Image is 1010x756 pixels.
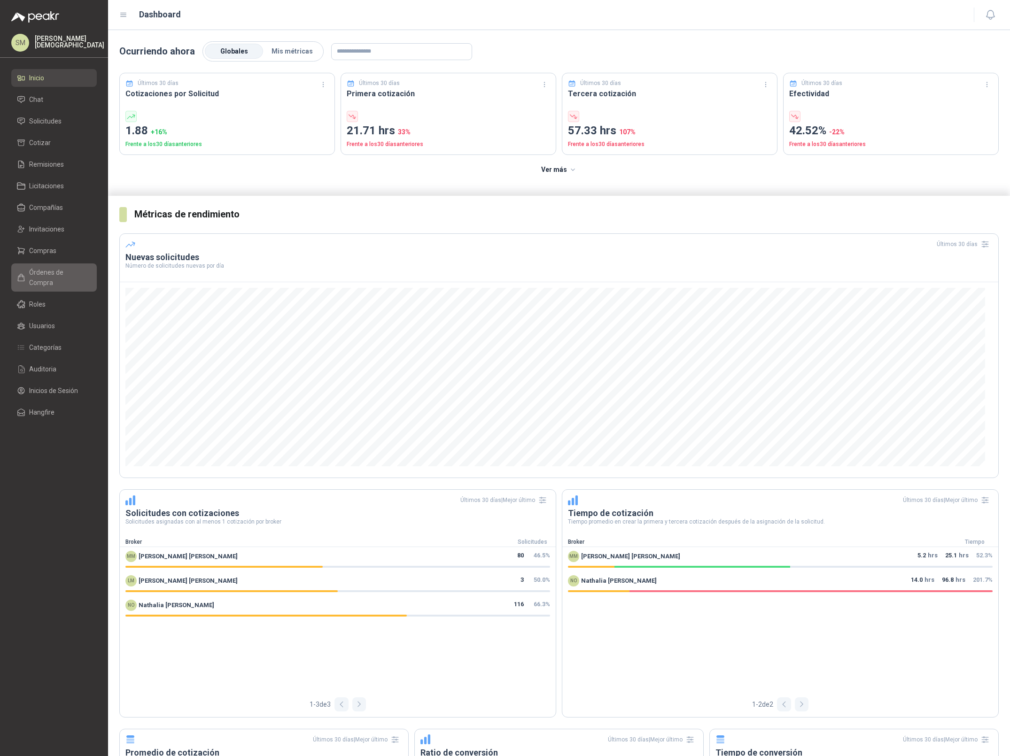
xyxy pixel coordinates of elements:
div: LM [125,575,137,586]
div: Solicitudes [509,538,556,547]
a: Remisiones [11,155,97,173]
a: Invitaciones [11,220,97,238]
p: 57.33 hrs [568,122,771,140]
p: [PERSON_NAME] [DEMOGRAPHIC_DATA] [35,35,104,48]
span: Solicitudes [29,116,62,126]
span: Usuarios [29,321,55,331]
a: Usuarios [11,317,97,335]
span: 201.7 % [973,576,993,583]
a: Solicitudes [11,112,97,130]
h3: Tiempo de cotización [568,508,993,519]
div: Últimos 30 días [937,237,993,252]
span: 25.1 [945,551,957,562]
a: Auditoria [11,360,97,378]
span: [PERSON_NAME] [PERSON_NAME] [139,576,238,586]
span: Inicios de Sesión [29,386,78,396]
p: Últimos 30 días [359,79,400,88]
p: Frente a los 30 días anteriores [789,140,993,149]
h3: Cotizaciones por Solicitud [125,88,329,100]
div: Últimos 30 días | Mejor último [608,732,698,747]
p: Últimos 30 días [138,79,179,88]
p: Frente a los 30 días anteriores [347,140,550,149]
a: Órdenes de Compra [11,263,97,292]
p: Frente a los 30 días anteriores [125,140,329,149]
h3: Primera cotización [347,88,550,100]
img: Logo peakr [11,11,59,23]
div: SM [11,34,29,52]
span: Órdenes de Compra [29,267,88,288]
a: Licitaciones [11,177,97,195]
span: 80 [517,551,524,562]
p: 21.71 hrs [347,122,550,140]
div: Últimos 30 días | Mejor último [313,732,403,747]
p: hrs [942,575,965,586]
a: Compañías [11,199,97,216]
span: 116 [514,600,524,611]
a: Inicios de Sesión [11,382,97,400]
p: Solicitudes asignadas con al menos 1 cotización por broker [125,519,550,525]
h3: Tercera cotización [568,88,771,100]
h3: Solicitudes con cotizaciones [125,508,550,519]
span: Chat [29,94,43,105]
span: Compañías [29,202,63,213]
div: NO [125,600,137,611]
span: [PERSON_NAME] [PERSON_NAME] [581,552,680,561]
span: Licitaciones [29,181,64,191]
p: Número de solicitudes nuevas por día [125,263,993,269]
span: 1 - 2 de 2 [752,699,773,710]
div: Broker [562,538,951,547]
div: MM [568,551,579,562]
span: Invitaciones [29,224,64,234]
p: Últimos 30 días [580,79,621,88]
span: Compras [29,246,56,256]
p: 1.88 [125,122,329,140]
div: Últimos 30 días | Mejor último [903,493,993,508]
span: Nathalia [PERSON_NAME] [581,576,657,586]
span: Auditoria [29,364,56,374]
a: Roles [11,295,97,313]
p: hrs [945,551,969,562]
h3: Nuevas solicitudes [125,252,993,263]
span: 1 - 3 de 3 [310,699,331,710]
span: 66.3 % [534,601,550,608]
p: hrs [917,551,938,562]
span: Cotizar [29,138,51,148]
div: NO [568,575,579,586]
span: 5.2 [917,551,926,562]
a: Inicio [11,69,97,87]
p: Últimos 30 días [801,79,842,88]
div: Tiempo [951,538,998,547]
h1: Dashboard [139,8,181,21]
div: Últimos 30 días | Mejor último [903,732,993,747]
span: Remisiones [29,159,64,170]
span: + 16 % [151,128,167,136]
span: [PERSON_NAME] [PERSON_NAME] [139,552,238,561]
button: Ver más [536,161,583,179]
a: Chat [11,91,97,108]
a: Cotizar [11,134,97,152]
p: hrs [911,575,934,586]
span: Hangfire [29,407,54,417]
div: MM [125,551,137,562]
span: 107 % [619,128,636,136]
h3: Métricas de rendimiento [134,207,999,222]
span: Categorías [29,342,62,353]
span: 14.0 [911,575,923,586]
span: 46.5 % [534,552,550,559]
a: Hangfire [11,403,97,421]
span: 3 [521,575,524,586]
a: Compras [11,242,97,260]
a: Categorías [11,339,97,356]
span: -22 % [829,128,845,136]
span: Mis métricas [272,47,313,55]
div: Broker [120,538,509,547]
span: 50.0 % [534,576,550,583]
span: 33 % [398,128,411,136]
p: Frente a los 30 días anteriores [568,140,771,149]
h3: Efectividad [789,88,993,100]
span: Nathalia [PERSON_NAME] [139,601,214,610]
span: 52.3 % [976,552,993,559]
p: Ocurriendo ahora [119,44,195,59]
p: Tiempo promedio en crear la primera y tercera cotización después de la asignación de la solicitud. [568,519,993,525]
span: Inicio [29,73,44,83]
